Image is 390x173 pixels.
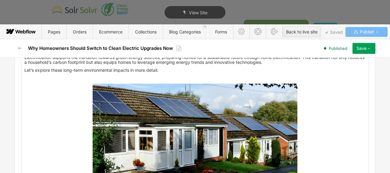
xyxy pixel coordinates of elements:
[325,31,343,34] span: Saved
[48,29,60,34] span: Pages
[169,29,201,34] span: Blog Categories
[24,68,366,73] p: Let’s explore these long-term environmental impacts in more detail.
[286,27,317,36] div: Back to live site
[73,29,87,34] span: Orders
[353,43,375,54] button: Save
[346,27,388,37] button: Publish
[99,29,122,34] span: Ecommerce
[329,46,347,51] span: Published
[283,26,321,37] button: Back to live site
[28,45,173,51] h2: Why Homeowners Should Switch to Clean Electric Upgrades Now
[356,46,367,51] div: Save
[189,10,207,15] span: View Site
[24,76,366,81] p: ‍
[135,29,157,34] span: Collections
[359,27,374,36] span: Publish
[215,29,227,34] span: Forms
[203,24,207,29] a: Close 'Blog Categories' tab
[24,55,366,65] p: Electrification supports the transition towards green energy sources, preparing homes for a susta...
